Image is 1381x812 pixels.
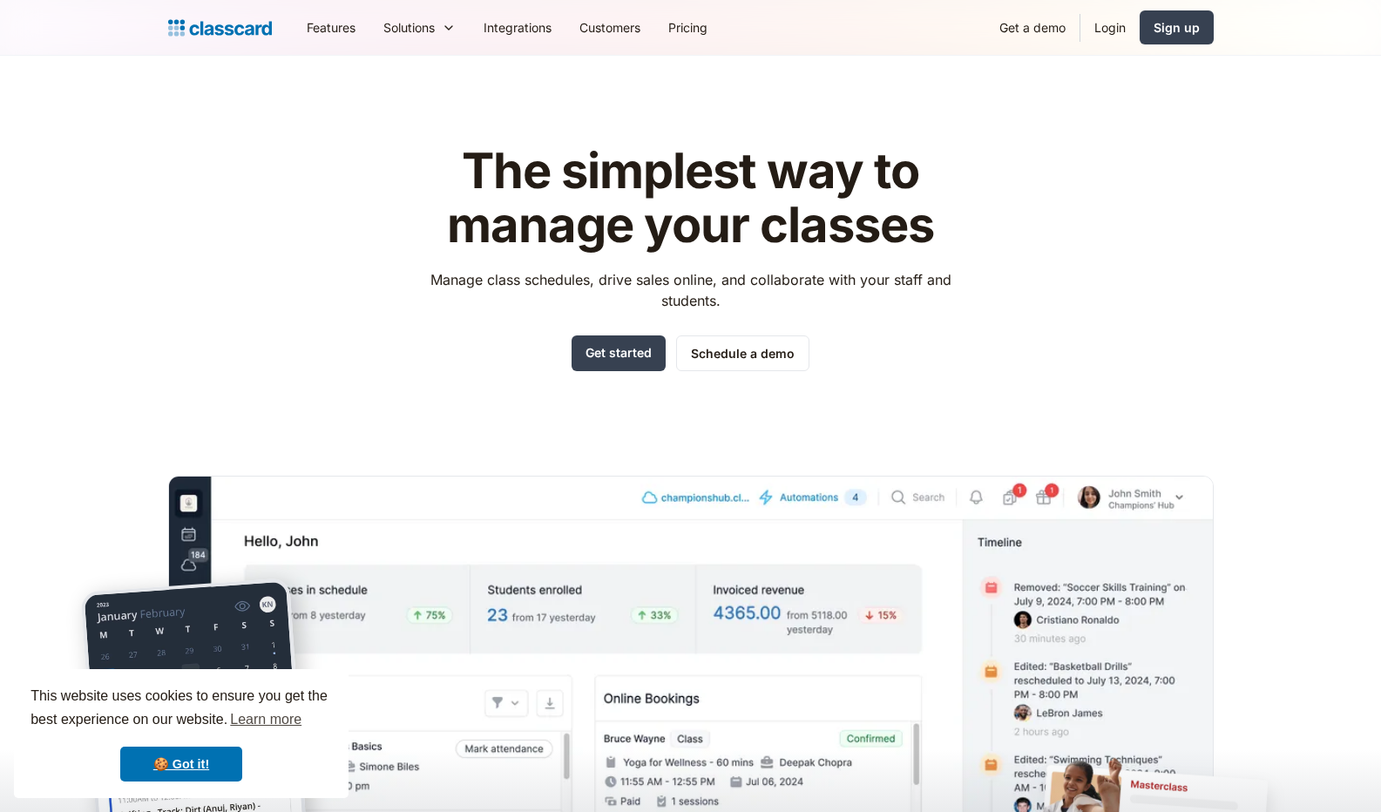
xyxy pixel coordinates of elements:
[1080,8,1140,47] a: Login
[227,707,304,733] a: learn more about cookies
[1140,10,1214,44] a: Sign up
[120,747,242,782] a: dismiss cookie message
[369,8,470,47] div: Solutions
[572,335,666,371] a: Get started
[293,8,369,47] a: Features
[1154,18,1200,37] div: Sign up
[414,145,967,252] h1: The simplest way to manage your classes
[565,8,654,47] a: Customers
[168,16,272,40] a: Logo
[676,335,809,371] a: Schedule a demo
[383,18,435,37] div: Solutions
[470,8,565,47] a: Integrations
[985,8,1080,47] a: Get a demo
[414,269,967,311] p: Manage class schedules, drive sales online, and collaborate with your staff and students.
[654,8,721,47] a: Pricing
[14,669,349,798] div: cookieconsent
[30,686,332,733] span: This website uses cookies to ensure you get the best experience on our website.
